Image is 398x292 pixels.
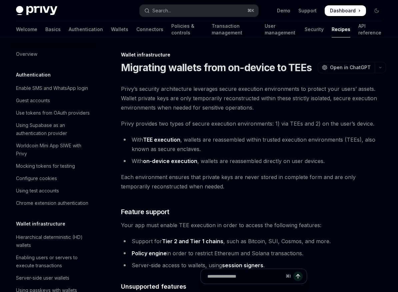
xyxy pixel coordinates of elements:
[293,272,303,281] button: Send message
[247,8,254,13] span: ⌘ K
[16,50,37,58] div: Overview
[298,7,317,14] a: Support
[121,249,386,258] li: in order to restrict Ethereum and Solana transactions.
[16,254,92,270] div: Enabling users or servers to execute transactions
[140,5,258,17] button: Open search
[121,119,386,128] span: Privy provides two types of secure execution environments: 1) via TEEs and 2) on the user’s device.
[16,121,92,137] div: Using Supabase as an authentication provider
[325,5,366,16] a: Dashboard
[132,250,167,257] a: Policy engine
[332,21,350,37] a: Recipes
[121,135,386,154] li: With , wallets are reassembled within trusted execution environments (TEEs), also known as secure...
[136,21,163,37] a: Connectors
[207,269,283,284] input: Ask a question...
[16,187,59,195] div: Using test accounts
[121,221,386,230] span: Your app must enable TEE execution in order to access the following features:
[11,119,96,139] a: Using Supabase as an authentication provider
[277,7,290,14] a: Demo
[111,21,128,37] a: Wallets
[318,62,375,73] button: Open in ChatGPT
[16,97,50,105] div: Guest accounts
[16,199,88,207] div: Chrome extension authentication
[171,21,204,37] a: Policies & controls
[16,109,90,117] div: Use tokens from OAuth providers
[143,136,180,143] a: TEE execution
[152,7,171,15] div: Search...
[358,21,382,37] a: API reference
[16,71,51,79] h5: Authentication
[371,5,382,16] button: Toggle dark mode
[16,6,57,15] img: dark logo
[11,231,96,251] a: Hierarchical deterministic (HD) wallets
[121,207,169,216] span: Feature support
[121,261,386,270] li: Server-side access to wallets, using .
[121,237,386,246] li: Support for , such as Bitcoin, SUI, Cosmos, and more.
[16,174,57,182] div: Configure cookies
[121,84,386,112] span: Privy’s security architecture leverages secure execution environments to protect your users’ asse...
[16,21,37,37] a: Welcome
[16,162,75,170] div: Mocking tokens for testing
[45,21,61,37] a: Basics
[11,140,96,160] a: Worldcoin Mini App SIWE with Privy
[11,185,96,197] a: Using test accounts
[11,272,96,284] a: Server-side user wallets
[330,64,371,71] span: Open in ChatGPT
[11,160,96,172] a: Mocking tokens for testing
[121,61,312,74] h1: Migrating wallets from on-device to TEEs
[121,51,386,58] div: Wallet infrastructure
[69,21,103,37] a: Authentication
[265,21,297,37] a: User management
[16,220,65,228] h5: Wallet infrastructure
[11,197,96,209] a: Chrome extension authentication
[305,21,324,37] a: Security
[11,82,96,94] a: Enable SMS and WhatsApp login
[16,84,88,92] div: Enable SMS and WhatsApp login
[11,172,96,184] a: Configure cookies
[11,107,96,119] a: Use tokens from OAuth providers
[121,172,386,191] span: Each environment ensures that private keys are never stored in complete form and are only tempora...
[16,274,69,282] div: Server-side user wallets
[11,252,96,272] a: Enabling users or servers to execute transactions
[162,238,223,245] a: Tier 2 and Tier 1 chains
[330,7,356,14] span: Dashboard
[11,95,96,107] a: Guest accounts
[143,158,197,165] a: on-device execution
[212,21,257,37] a: Transaction management
[222,262,263,269] a: session signers
[16,142,92,158] div: Worldcoin Mini App SIWE with Privy
[11,48,96,60] a: Overview
[16,233,92,249] div: Hierarchical deterministic (HD) wallets
[121,156,386,166] li: With , wallets are reassembled directly on user devices.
